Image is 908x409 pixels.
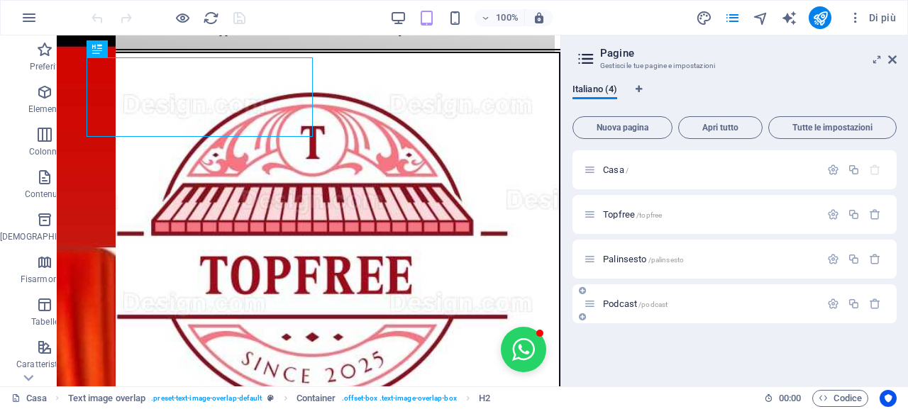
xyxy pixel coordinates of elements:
[603,298,637,309] font: Podcast
[834,393,862,403] font: Codice
[297,390,336,407] span: Click to select. Double-click to edit
[26,393,47,403] font: Casa
[342,390,457,407] span: . offset-box .text-image-overlap-box
[599,254,820,264] div: Palinsesto/palinsesto
[869,253,881,265] div: Rimuovere
[809,6,831,29] button: pubblicare
[597,123,649,133] font: Nuova pagina
[791,393,801,403] font: 00
[638,301,668,308] font: /podcast
[30,62,60,72] font: Preferiti
[626,167,629,174] font: /
[827,208,839,220] div: Impostazioni
[827,298,839,310] div: Impostazioni
[780,9,797,26] button: generatore di testo
[28,104,62,114] font: Elementi
[572,84,617,94] font: Italiano (4)
[696,10,712,26] i: Progettazione (Ctrl+Alt+Y)
[752,9,769,26] button: navigatore
[695,9,712,26] button: progetto
[267,394,274,402] i: This element is a customizable preset
[724,10,741,26] i: Pages (Ctrl+Alt+S)
[16,359,74,369] font: Caratteristiche
[599,210,820,219] div: Topfree/topfree
[848,253,860,265] div: Duplicato
[869,208,881,220] div: Rimuovere
[636,211,662,219] font: /topfree
[533,11,546,24] i: Durante il ridimensionamento, il livello di zoom viene regolato automaticamente per adattarlo al ...
[678,116,763,139] button: Apri tutto
[792,123,873,133] font: Tutte le impostazioni
[202,9,219,26] button: ricaricare
[599,299,820,308] div: Podcast/podcast
[603,254,646,264] font: Palinsesto
[496,12,518,23] font: 100%
[869,298,881,310] div: Rimuovere
[724,9,741,26] button: pagine
[151,390,262,407] span: . preset-text-image-overlap-default
[475,9,525,26] button: 100%
[21,274,70,284] font: Fisarmonica
[68,390,146,407] span: Click to select. Double-click to edit
[702,123,739,133] font: Apri tutto
[880,390,897,407] button: Incentrato sull'utente
[600,47,634,60] font: Pagine
[764,390,802,407] h6: Ora della sessione
[68,390,491,407] nav: briciole di pane
[779,393,789,403] font: 00
[174,9,191,26] button: Clicca qui per uscire dalla modalità anteprima e continuare la modifica
[603,164,624,175] font: Casa
[768,116,897,139] button: Tutte le impostazioni
[600,62,715,69] font: Gestisci le tue pagine e impostazioni
[789,393,791,403] font: :
[648,256,685,264] font: /palinsesto
[812,390,868,407] button: Codice
[479,390,490,407] span: Click to select. Double-click to edit
[29,147,62,157] font: Colonne
[753,10,769,26] i: Navigatore
[869,12,896,23] font: Di più
[599,165,820,174] div: Casa/
[572,116,672,139] button: Nuova pagina
[812,10,829,26] i: Pubblicare
[869,164,881,176] div: La pagina iniziale non può essere eliminata
[848,298,860,310] div: Duplicato
[31,317,59,327] font: Tabelle
[11,390,47,407] a: Fare clic per annullare la selezione. Fare doppio clic per aprire Pagine
[843,6,902,29] button: Di più
[25,189,66,199] font: Contenuto
[444,291,489,337] button: Apri la finestra della chat
[603,209,662,220] span: Clicca per aprire la pagina
[848,208,860,220] div: Duplicato
[827,164,839,176] div: Impostazioni
[203,10,219,26] i: Ricarica la pagina
[603,209,635,220] font: Topfree
[848,164,860,176] div: Duplicato
[572,84,897,111] div: Schede di lingua
[827,253,839,265] div: Impostazioni
[603,164,629,175] span: Clicca per aprire la pagina
[781,10,797,26] i: Scrittore di intelligenza artificiale
[603,254,684,264] span: Clicca per aprire la pagina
